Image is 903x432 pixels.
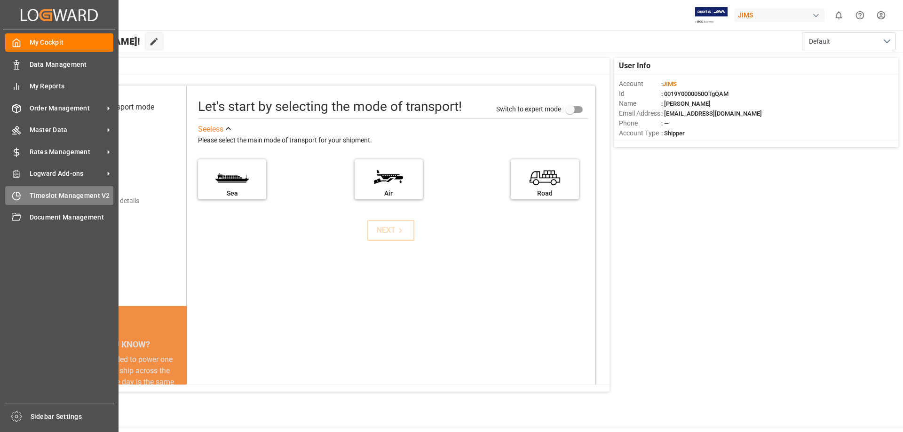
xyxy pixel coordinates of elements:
span: Account [619,79,661,89]
span: Default [809,37,830,47]
span: My Cockpit [30,38,114,47]
span: : [PERSON_NAME] [661,100,711,107]
div: Let's start by selecting the mode of transport! [198,97,462,117]
div: JIMS [734,8,824,22]
span: JIMS [663,80,677,87]
span: Rates Management [30,147,104,157]
span: : [661,80,677,87]
span: Switch to expert mode [496,105,561,112]
button: show 0 new notifications [828,5,849,26]
span: Email Address [619,109,661,118]
span: : 0019Y0000050OTgQAM [661,90,729,97]
span: : [EMAIL_ADDRESS][DOMAIN_NAME] [661,110,762,117]
span: Account Type [619,128,661,138]
button: Help Center [849,5,871,26]
button: open menu [802,32,896,50]
span: Phone [619,118,661,128]
div: DID YOU KNOW? [51,334,187,354]
span: Hello [PERSON_NAME]! [39,32,140,50]
span: Document Management [30,212,114,222]
span: : — [661,120,669,127]
div: Sea [203,189,261,198]
div: The energy needed to power one large container ship across the ocean in a single day is the same ... [62,354,175,422]
span: Timeslot Management V2 [30,191,114,201]
span: Name [619,99,661,109]
a: Timeslot Management V2 [5,186,113,204]
span: User Info [619,60,650,71]
span: Sidebar Settings [31,412,115,422]
img: Exertis%20JAM%20-%20Email%20Logo.jpg_1722504956.jpg [695,7,728,24]
a: My Cockpit [5,33,113,52]
div: See less [198,124,223,135]
span: Id [619,89,661,99]
button: NEXT [367,220,414,241]
span: Order Management [30,103,104,113]
span: Master Data [30,125,104,135]
span: Logward Add-ons [30,169,104,179]
a: Data Management [5,55,113,73]
div: Air [359,189,418,198]
button: JIMS [734,6,828,24]
span: Data Management [30,60,114,70]
div: NEXT [377,225,405,236]
span: My Reports [30,81,114,91]
span: : Shipper [661,130,685,137]
div: Please select the main mode of transport for your shipment. [198,135,588,146]
div: Road [515,189,574,198]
